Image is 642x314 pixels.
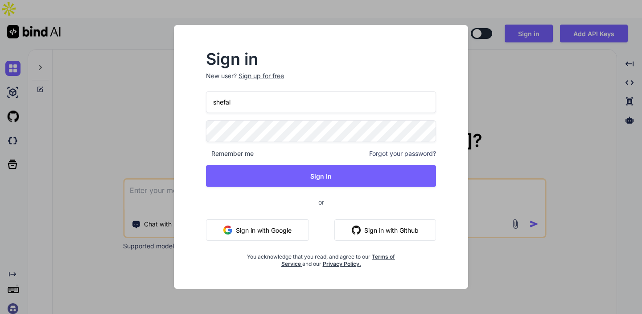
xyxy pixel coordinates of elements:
[352,226,361,234] img: github
[23,23,98,30] div: Domain: [DOMAIN_NAME]
[14,14,21,21] img: logo_orange.svg
[34,57,80,63] div: Domain Overview
[24,56,31,63] img: tab_domain_overview_orange.svg
[99,57,150,63] div: Keywords by Traffic
[244,248,398,268] div: You acknowledge that you read, and agree to our and our
[14,23,21,30] img: website_grey.svg
[206,219,309,241] button: Sign in with Google
[334,219,436,241] button: Sign in with Github
[206,52,436,66] h2: Sign in
[89,56,96,63] img: tab_keywords_by_traffic_grey.svg
[206,149,254,158] span: Remember me
[323,260,361,267] a: Privacy Policy.
[206,91,436,113] input: Login or Email
[25,14,44,21] div: v 4.0.24
[369,149,436,158] span: Forgot your password?
[283,191,360,213] span: or
[206,71,436,91] p: New user?
[223,226,232,234] img: google
[281,253,395,267] a: Terms of Service
[206,165,436,187] button: Sign In
[239,71,284,80] div: Sign up for free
